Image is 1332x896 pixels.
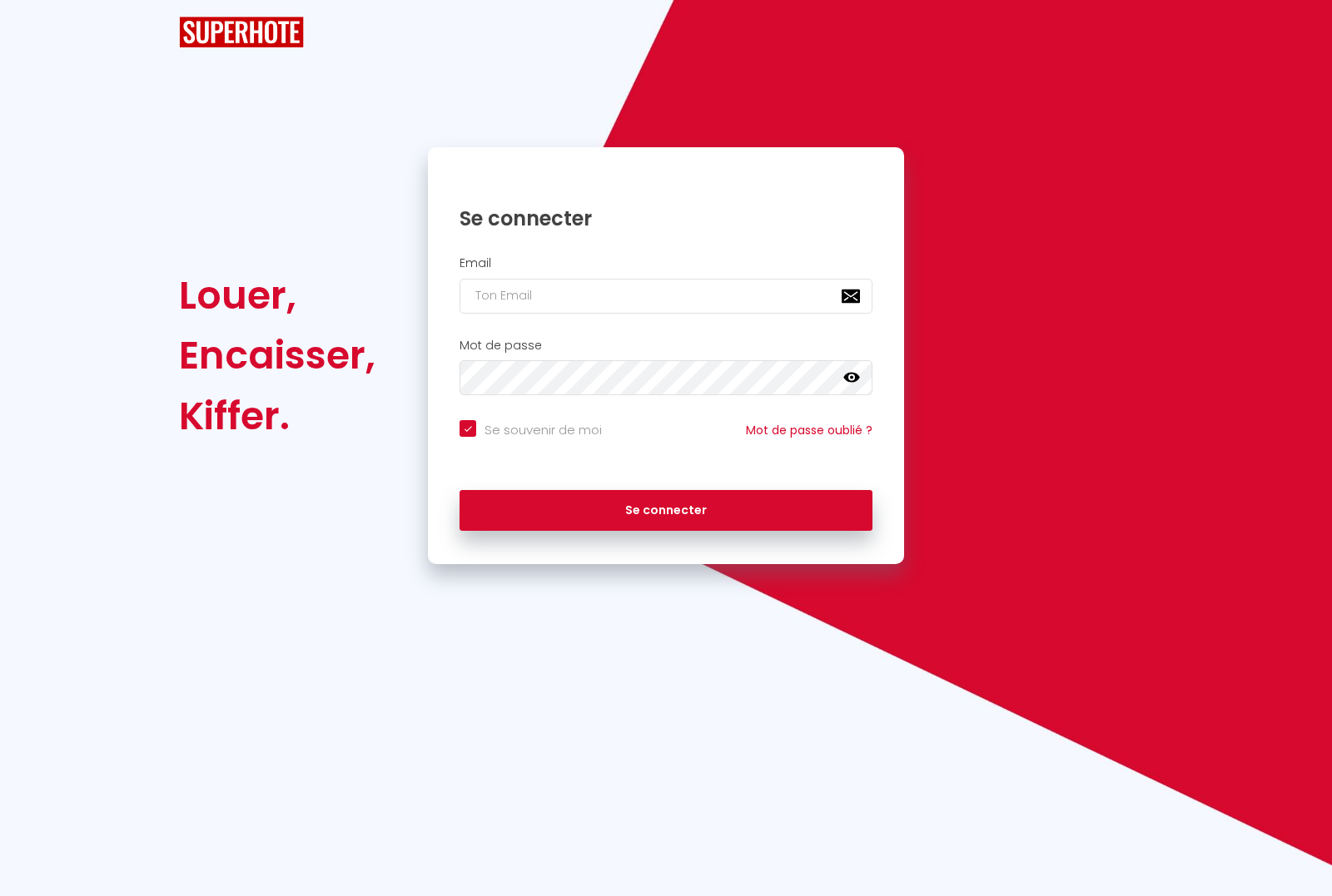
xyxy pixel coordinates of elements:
[179,265,375,325] div: Louer,
[460,205,872,231] h1: Se connecter
[179,386,375,446] div: Kiffer.
[179,17,304,47] img: SuperHote logo
[179,325,375,385] div: Encaisser,
[460,256,872,270] h2: Email
[746,422,872,438] a: Mot de passe oublié ?
[460,490,872,532] button: Se connecter
[460,279,872,314] input: Ton Email
[460,339,872,353] h2: Mot de passe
